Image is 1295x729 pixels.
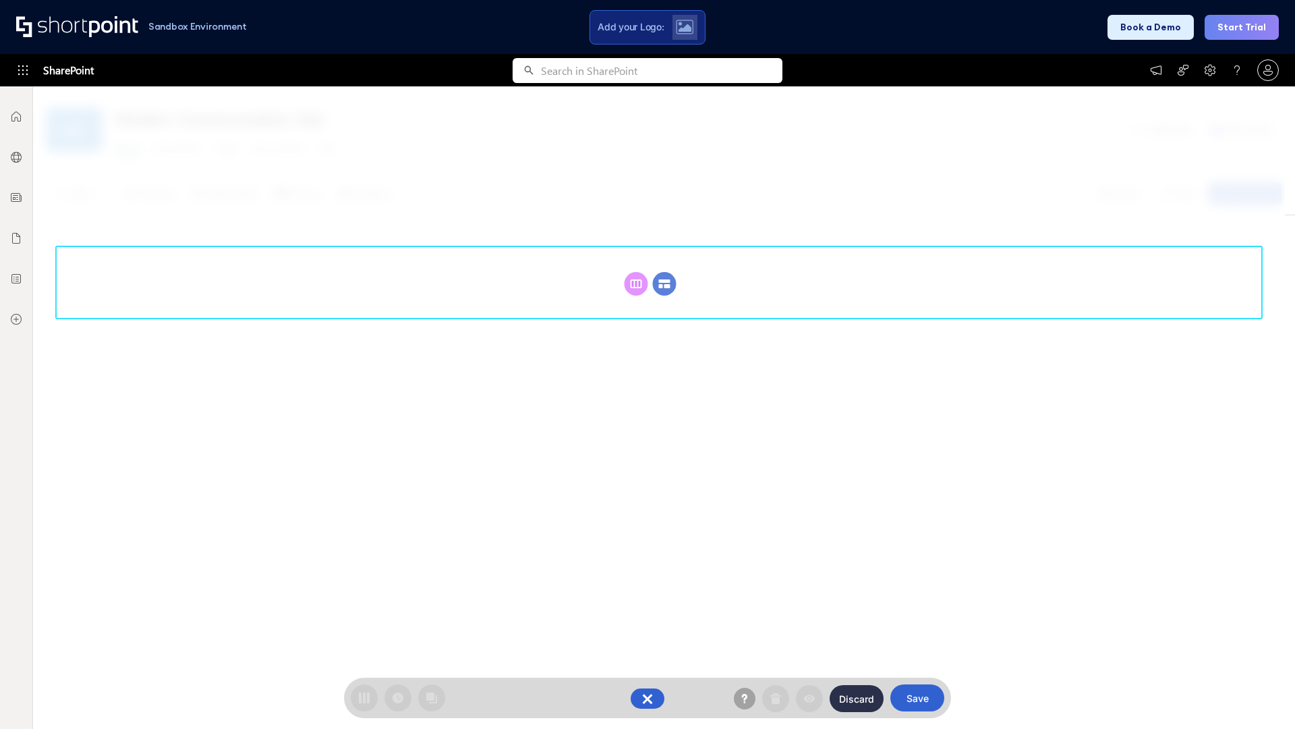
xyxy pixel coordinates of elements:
span: SharePoint [43,54,94,86]
span: Add your Logo: [598,21,664,33]
button: Start Trial [1205,15,1279,40]
img: Upload logo [676,20,693,34]
button: Discard [830,685,884,712]
button: Save [890,684,944,711]
h1: Sandbox Environment [148,23,247,30]
button: Book a Demo [1107,15,1194,40]
iframe: Chat Widget [1228,664,1295,729]
input: Search in SharePoint [541,58,782,83]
